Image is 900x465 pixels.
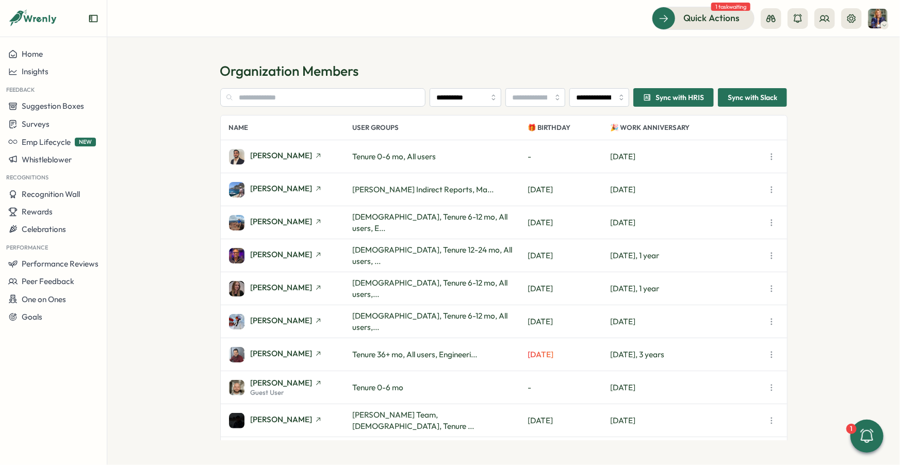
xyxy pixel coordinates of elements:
div: Guest User [229,380,244,395]
span: Surveys [22,119,50,129]
span: [DEMOGRAPHIC_DATA], Tenure 6-12 mo, All users,... [353,311,508,332]
span: Suggestion Boxes [22,101,84,111]
p: [DATE] [611,415,764,426]
span: [DEMOGRAPHIC_DATA], Tenure 6-12 mo, All users, E... [353,212,508,233]
span: Performance Reviews [22,259,99,269]
span: Quick Actions [683,11,740,25]
p: [DATE], 3 years [611,349,764,360]
p: [DATE] [611,184,764,195]
button: Sync with Slack [718,88,787,107]
p: [DATE] [611,316,764,327]
button: Expand sidebar [88,13,99,24]
span: Recognition Wall [22,189,80,199]
span: [PERSON_NAME] [251,284,313,291]
img: Alberto Roldan [229,347,244,362]
p: [DATE] [611,382,764,393]
a: Aimee Weston[PERSON_NAME] [229,281,353,296]
span: [PERSON_NAME] Indirect Reports, Ma... [353,185,494,194]
p: [DATE] [528,349,611,360]
button: Quick Actions [652,7,755,29]
p: - [528,151,611,162]
span: Tenure 0-6 mo, All users [353,152,436,161]
p: [DATE] [528,316,611,327]
p: - [528,382,611,393]
span: [PERSON_NAME] Team, [DEMOGRAPHIC_DATA], Tenure ... [353,410,474,431]
a: Alberto Roldan[PERSON_NAME] [229,347,353,362]
span: Celebrations [22,224,66,234]
span: [PERSON_NAME] [251,317,313,324]
span: Guest User [251,389,285,396]
span: Whistleblower [22,155,72,164]
span: [PERSON_NAME] [251,185,313,192]
img: Adria Figueres [229,215,244,230]
span: NEW [75,138,96,146]
span: [PERSON_NAME] [251,350,313,357]
span: [PERSON_NAME] [251,152,313,159]
span: [DEMOGRAPHIC_DATA], Tenure 6-12 mo, All users,... [353,278,508,299]
h1: Organization Members [220,62,788,80]
img: Adam Hojeij [229,149,244,164]
img: Adam Ursell [229,182,244,197]
p: Name [229,115,353,140]
span: [PERSON_NAME] [251,218,313,225]
p: [DATE] [611,151,764,162]
span: [PERSON_NAME] [251,251,313,258]
span: Rewards [22,207,53,217]
p: [DATE] [528,415,611,426]
span: Sync with Slack [728,89,777,106]
p: [DATE] [611,217,764,228]
img: Adrian Pearcey [229,248,244,263]
a: Adria Figueres[PERSON_NAME] [229,215,353,230]
span: Peer Feedback [22,276,74,286]
p: [DATE] [528,283,611,294]
img: Alara Kivilcim [229,314,244,329]
img: Aimee Weston [229,281,244,296]
a: Adrian Pearcey[PERSON_NAME] [229,248,353,263]
button: Sync with HRIS [633,88,714,107]
button: 1 [850,420,883,453]
a: Aleksey Hotyanovich[PERSON_NAME]Guest User [229,379,353,396]
span: Emp Lifecycle [22,137,71,147]
p: [DATE], 1 year [611,283,764,294]
div: 1 [846,424,857,434]
span: [DEMOGRAPHIC_DATA], Tenure 12-24 mo, All users, ... [353,245,513,266]
span: Tenure 0-6 mo [353,383,404,392]
img: Hanna Smith [868,9,888,28]
span: Insights [22,67,48,76]
a: Alex Hayward[PERSON_NAME] [229,413,353,428]
p: 🎉 Work Anniversary [611,115,764,140]
span: [PERSON_NAME] [251,416,313,423]
p: 🎁 Birthday [528,115,611,140]
p: [DATE] [528,184,611,195]
a: Adam Hojeij[PERSON_NAME] [229,149,353,164]
p: [DATE] [528,250,611,261]
span: Tenure 36+ mo, All users, Engineeri... [353,350,478,359]
span: 1 task waiting [711,3,750,11]
p: User Groups [353,115,528,140]
span: Sync with HRIS [656,94,704,101]
a: Adam Ursell[PERSON_NAME] [229,182,353,197]
span: One on Ones [22,294,66,304]
img: Aleksey Hotyanovich [229,380,244,395]
img: Alex Hayward [229,413,244,428]
p: [DATE], 1 year [611,250,764,261]
p: [DATE] [528,217,611,228]
span: Home [22,49,43,59]
span: Goals [22,312,42,322]
a: Alara Kivilcim[PERSON_NAME] [229,314,353,329]
span: [PERSON_NAME] [251,379,313,387]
